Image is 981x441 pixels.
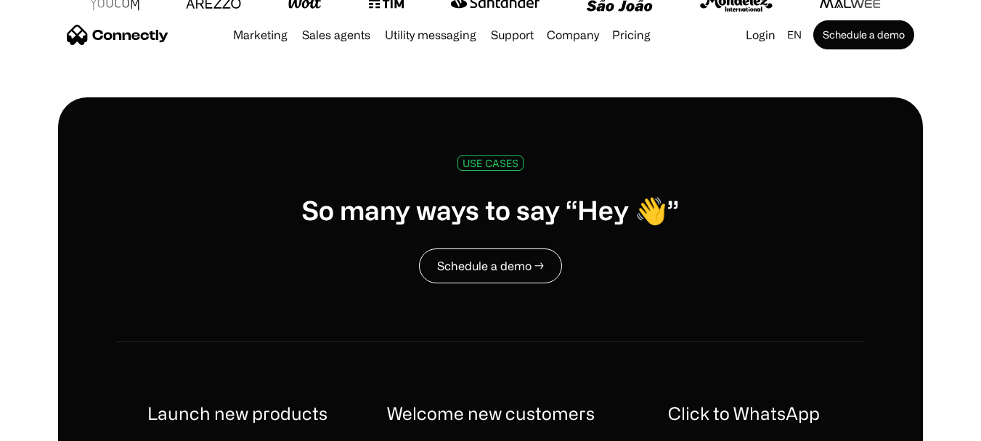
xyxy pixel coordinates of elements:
[740,25,781,45] a: Login
[419,248,562,283] a: Schedule a demo →
[787,25,802,45] div: en
[542,25,603,45] div: Company
[463,158,518,169] div: USE CASES
[67,24,168,46] a: home
[227,29,293,41] a: Marketing
[147,400,327,426] h1: Launch new products
[301,194,679,225] h1: So many ways to say “Hey 👋”
[485,29,540,41] a: Support
[387,400,595,426] h1: Welcome new customers
[813,20,914,49] a: Schedule a demo
[29,416,87,436] ul: Language list
[15,414,87,436] aside: Language selected: English
[781,25,810,45] div: en
[547,25,599,45] div: Company
[296,29,376,41] a: Sales agents
[379,29,482,41] a: Utility messaging
[606,29,656,41] a: Pricing
[668,400,820,426] h1: Click to WhatsApp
